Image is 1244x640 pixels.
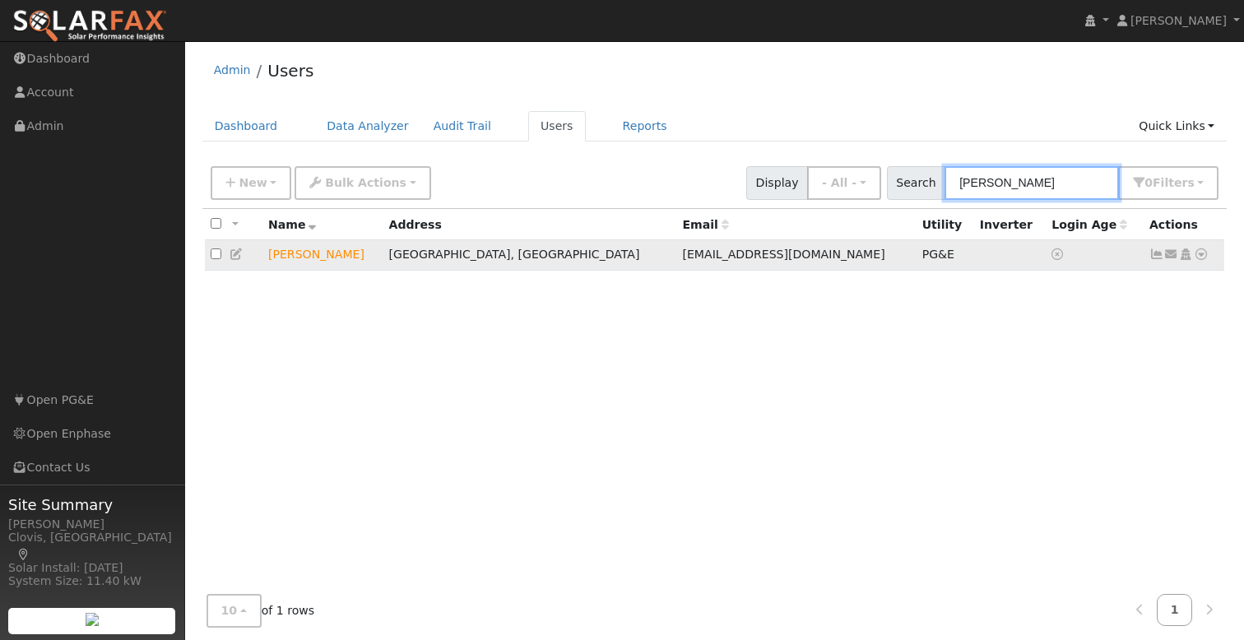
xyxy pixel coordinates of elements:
[1164,246,1179,263] a: maldonadoj@unitedhealthcenters.org
[980,216,1040,234] div: Inverter
[202,111,290,141] a: Dashboard
[1118,166,1218,200] button: 0Filters
[214,63,251,77] a: Admin
[207,594,262,628] button: 10
[8,516,176,533] div: [PERSON_NAME]
[1194,246,1209,263] a: Other actions
[383,240,677,271] td: [GEOGRAPHIC_DATA], [GEOGRAPHIC_DATA]
[314,111,421,141] a: Data Analyzer
[682,248,884,261] span: [EMAIL_ADDRESS][DOMAIN_NAME]
[1157,594,1193,626] a: 1
[1178,248,1193,261] a: Login As
[1187,176,1194,189] span: s
[86,613,99,626] img: retrieve
[1130,14,1227,27] span: [PERSON_NAME]
[1149,216,1218,234] div: Actions
[8,559,176,577] div: Solar Install: [DATE]
[221,604,238,617] span: 10
[211,166,292,200] button: New
[922,216,968,234] div: Utility
[887,166,945,200] span: Search
[746,166,808,200] span: Display
[389,216,671,234] div: Address
[682,218,728,231] span: Email
[268,218,317,231] span: Name
[230,248,244,261] a: Edit User
[12,9,167,44] img: SolarFax
[610,111,680,141] a: Reports
[325,176,406,189] span: Bulk Actions
[8,494,176,516] span: Site Summary
[528,111,586,141] a: Users
[1126,111,1227,141] a: Quick Links
[922,248,954,261] span: PG&E
[207,594,315,628] span: of 1 rows
[295,166,430,200] button: Bulk Actions
[1051,218,1127,231] span: Days since last login
[239,176,267,189] span: New
[945,166,1119,200] input: Search
[16,548,31,561] a: Map
[267,61,313,81] a: Users
[8,529,176,563] div: Clovis, [GEOGRAPHIC_DATA]
[8,573,176,590] div: System Size: 11.40 kW
[1153,176,1195,189] span: Filter
[262,240,383,271] td: Lead
[1051,248,1066,261] a: No login access
[1149,248,1164,261] a: Show Graph
[807,166,881,200] button: - All -
[421,111,504,141] a: Audit Trail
